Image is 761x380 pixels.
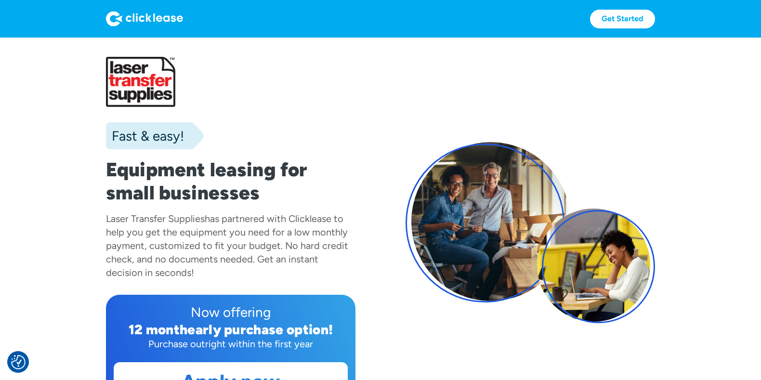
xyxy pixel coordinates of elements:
div: Fast & easy! [106,126,184,145]
img: A man and a woman sitting in a warehouse or shipping center. [411,142,570,301]
div: early purchase option! [187,321,333,338]
h1: Equipment leasing for small businesses [106,158,355,204]
div: 12 month [129,321,188,338]
div: Now offering [114,302,348,322]
div: Purchase outright within the first year [114,337,348,351]
div: Laser Transfer Supplies [106,213,205,224]
div: has partnered with Clicklease to help you get the equipment you need for a low monthly payment, c... [106,213,348,278]
a: Get Started [590,10,655,28]
img: A woman sitting at her computer outside. [537,209,650,322]
img: Logo [106,11,183,26]
img: Revisit consent button [11,355,26,369]
button: Consent Preferences [11,355,26,369]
